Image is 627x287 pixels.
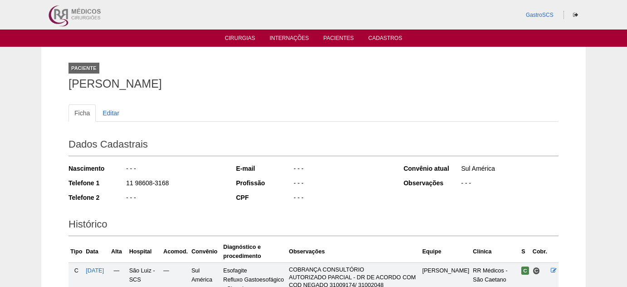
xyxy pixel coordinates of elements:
[471,241,519,263] th: Clínica
[69,241,84,263] th: Tipo
[526,12,554,18] a: GastroSCS
[69,193,125,202] div: Telefone 2
[162,241,190,263] th: Acomod.
[236,164,293,173] div: E-mail
[106,241,127,263] th: Alta
[519,241,531,263] th: S
[69,215,558,236] h2: Histórico
[403,178,460,188] div: Observações
[403,164,460,173] div: Convênio atual
[533,267,540,275] span: Consultório
[84,241,106,263] th: Data
[69,135,558,156] h2: Dados Cadastrais
[86,267,104,274] a: [DATE]
[125,164,224,175] div: - - -
[125,178,224,190] div: 11 98608-3168
[460,178,558,190] div: - - -
[127,241,162,263] th: Hospital
[125,193,224,204] div: - - -
[287,241,421,263] th: Observações
[236,178,293,188] div: Profissão
[269,35,309,44] a: Internações
[368,35,402,44] a: Cadastros
[293,193,391,204] div: - - -
[573,12,578,18] i: Sair
[531,241,549,263] th: Cobr.
[236,193,293,202] div: CPF
[97,104,125,122] a: Editar
[521,267,529,275] span: Confirmada
[69,178,125,188] div: Telefone 1
[460,164,558,175] div: Sul América
[69,63,99,74] div: Paciente
[293,164,391,175] div: - - -
[221,241,287,263] th: Diagnóstico e procedimento
[69,104,96,122] a: Ficha
[225,35,255,44] a: Cirurgias
[421,241,471,263] th: Equipe
[323,35,354,44] a: Pacientes
[69,78,558,89] h1: [PERSON_NAME]
[70,266,82,275] div: C
[293,178,391,190] div: - - -
[69,164,125,173] div: Nascimento
[190,241,221,263] th: Convênio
